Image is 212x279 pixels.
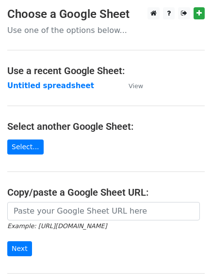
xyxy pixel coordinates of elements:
input: Paste your Google Sheet URL here [7,202,200,220]
a: Select... [7,139,44,155]
h3: Choose a Google Sheet [7,7,205,21]
h4: Copy/paste a Google Sheet URL: [7,186,205,198]
h4: Use a recent Google Sheet: [7,65,205,77]
h4: Select another Google Sheet: [7,121,205,132]
p: Use one of the options below... [7,25,205,35]
a: Untitled spreadsheet [7,81,94,90]
input: Next [7,241,32,256]
small: View [129,82,143,90]
a: View [119,81,143,90]
small: Example: [URL][DOMAIN_NAME] [7,222,107,230]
